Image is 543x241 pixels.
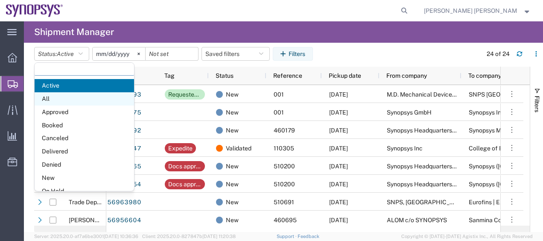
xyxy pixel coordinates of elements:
[401,233,533,240] span: Copyright © [DATE]-[DATE] Agistix Inc., All Rights Reserved
[35,119,134,132] span: Booked
[274,145,294,152] span: 110305
[387,127,469,134] span: Synopsys Headquarters USSV
[57,50,74,57] span: Active
[534,96,540,112] span: Filters
[468,72,501,79] span: To company
[387,145,423,152] span: Synopsys Inc
[423,6,531,16] button: [PERSON_NAME] [PERSON_NAME]
[226,103,239,121] span: New
[107,196,142,209] a: 56963980
[168,143,193,153] div: Expedite
[226,85,239,103] span: New
[216,72,234,79] span: Status
[274,181,295,188] span: 510200
[424,6,517,15] span: Marilia de Melo Fernandes
[386,72,427,79] span: From company
[387,91,465,98] span: M.D. Mechanical Devices Ltd
[35,106,134,119] span: Approved
[226,157,239,175] span: New
[35,145,134,158] span: Delivered
[6,4,63,17] img: logo
[35,79,134,92] span: Active
[69,199,119,206] span: Trade Department
[329,199,348,206] span: 09/29/2025
[35,92,134,106] span: All
[277,234,298,239] a: Support
[93,47,145,60] input: Not set
[104,234,138,239] span: [DATE] 10:36:36
[34,21,114,43] h4: Shipment Manager
[274,199,294,206] span: 510691
[226,139,251,157] span: Validated
[274,91,284,98] span: 001
[35,158,134,171] span: Denied
[35,185,134,198] span: On Hold
[329,145,348,152] span: 09/29/2025
[329,72,361,79] span: Pickup date
[329,91,348,98] span: 09/30/2025
[226,175,239,193] span: New
[201,47,270,61] button: Saved filters
[107,214,142,227] a: 56956604
[469,109,505,116] span: Synopsys Inc
[69,217,117,223] span: Rafael Chacon
[273,72,302,79] span: Reference
[168,89,201,100] div: Requested add'l. details
[142,234,236,239] span: Client: 2025.20.0-827847b
[226,193,239,211] span: New
[329,217,348,223] span: 10/03/2025
[146,47,198,60] input: Not set
[387,163,469,170] span: Synopsys Headquarters USSV
[202,234,236,239] span: [DATE] 11:20:38
[329,127,348,134] span: 09/30/2025
[35,171,134,185] span: New
[274,163,295,170] span: 510200
[329,109,348,116] span: 09/30/2025
[274,127,295,134] span: 460179
[469,217,526,223] span: Sanmina Corporation
[387,109,432,116] span: Synopsys GmbH
[298,234,319,239] a: Feedback
[34,234,138,239] span: Server: 2025.20.0-af7a6be3001
[168,161,201,171] div: Docs approval needed
[35,132,134,145] span: Canceled
[164,72,175,79] span: Tag
[387,199,512,206] span: SNPS, Portugal Unipessoal, Lda.
[226,211,239,229] span: New
[274,109,284,116] span: 001
[273,47,313,61] button: Filters
[329,181,348,188] span: 09/29/2025
[329,163,348,170] span: 09/29/2025
[226,121,239,139] span: New
[387,181,469,188] span: Synopsys Headquarters USSV
[487,50,510,59] div: 24 of 24
[168,179,201,189] div: Docs approval needed
[34,47,89,61] button: Status:Active
[274,217,297,223] span: 460695
[387,217,447,223] span: ALOM c/o SYNOPSYS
